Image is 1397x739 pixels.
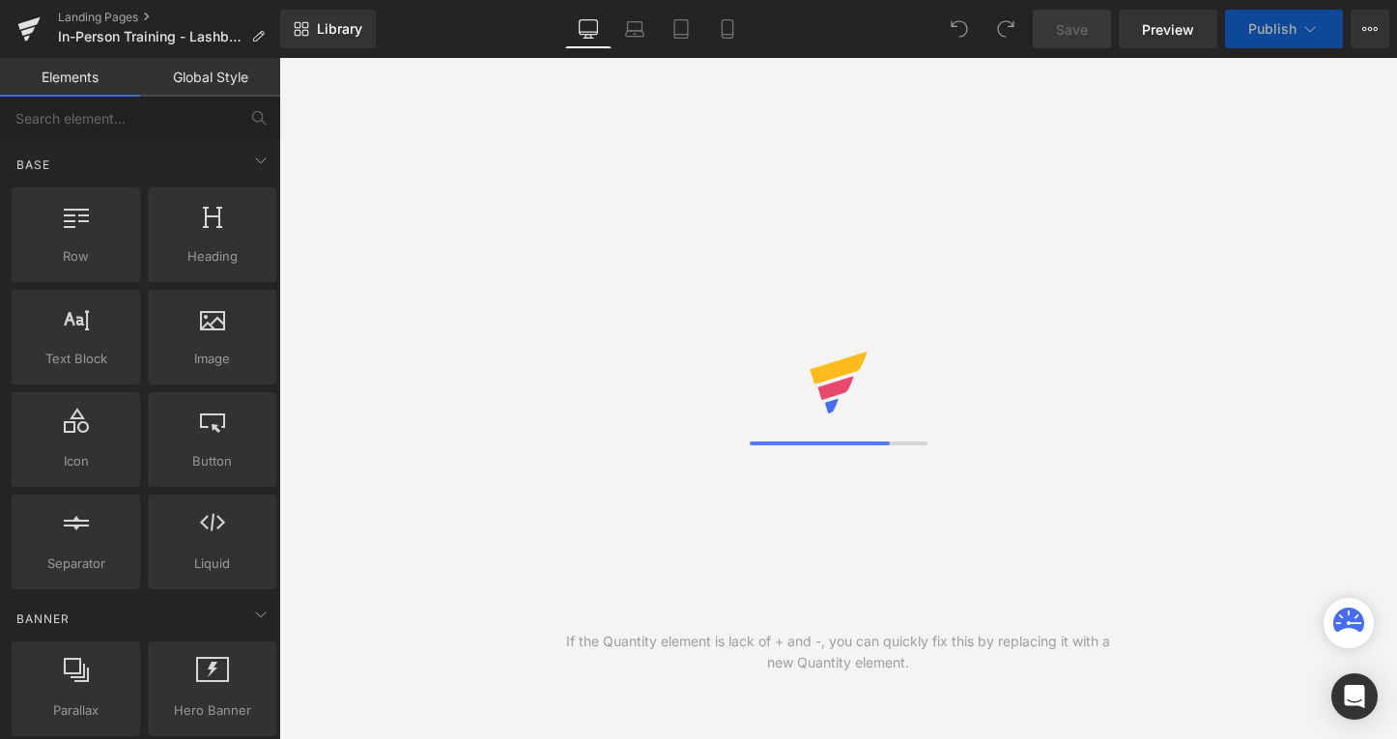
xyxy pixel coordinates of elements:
[704,10,751,48] a: Mobile
[58,10,280,25] a: Landing Pages
[280,10,376,48] a: New Library
[1248,21,1297,37] span: Publish
[14,156,52,174] span: Base
[1056,19,1088,40] span: Save
[154,451,271,471] span: Button
[17,349,134,369] span: Text Block
[1331,673,1378,720] div: Open Intercom Messenger
[14,610,71,628] span: Banner
[17,700,134,721] span: Parallax
[986,10,1025,48] button: Redo
[558,631,1118,673] div: If the Quantity element is lack of + and -, you can quickly fix this by replacing it with a new Q...
[612,10,658,48] a: Laptop
[1119,10,1217,48] a: Preview
[1225,10,1343,48] button: Publish
[940,10,979,48] button: Undo
[154,554,271,574] span: Liquid
[17,246,134,267] span: Row
[317,20,362,38] span: Library
[154,349,271,369] span: Image
[140,58,280,97] a: Global Style
[1142,19,1194,40] span: Preview
[17,451,134,471] span: Icon
[1351,10,1389,48] button: More
[658,10,704,48] a: Tablet
[58,29,243,44] span: In-Person Training - Lashbox LA Fine Diameters Courses - Midwest
[154,246,271,267] span: Heading
[154,700,271,721] span: Hero Banner
[17,554,134,574] span: Separator
[565,10,612,48] a: Desktop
